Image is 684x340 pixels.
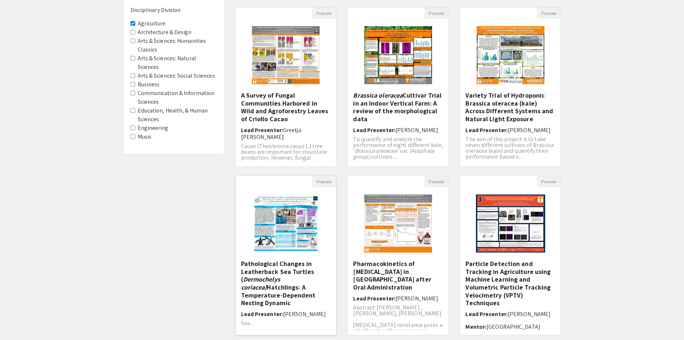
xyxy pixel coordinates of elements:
[241,126,301,141] span: Greetja [PERSON_NAME]
[235,7,337,167] div: Open Presentation <p>A Survey of Fungal Communities Harbored in Wild and Agroforestry Leaves of C...
[460,7,561,167] div: Open Presentation <p>Variety Trial of Hydroponic Brassica oleracea (kale) Across Different System...
[241,275,280,291] em: Dermochelys coriacea)
[353,322,443,340] p: [MEDICAL_DATA] resistance poses a significant welfare concern in [GEOGRAPHIC_DATA]...
[424,8,448,19] button: Preview
[353,305,443,316] p: Abstract: [PERSON_NAME] , [PERSON_NAME], [PERSON_NAME]
[357,187,439,260] img: <p>Pharmacokinetics of Levamisole in Goats after Oral Administration</p>
[537,176,561,187] button: Preview
[424,176,448,187] button: Preview
[138,71,215,80] label: Arts & Sciences: Social Sciences
[357,19,439,91] img: <p><em>Brassica oleracea</em> Cultivar Trial in an Indoor Vertical Farm: A review of the morpholo...
[347,7,449,167] div: Open Presentation <p><em>Brassica oleracea</em> Cultivar Trial in an Indoor Vertical Farm: A revi...
[138,19,166,28] label: Agriculture
[469,19,552,91] img: <p>Variety Trial of Hydroponic Brassica oleracea (kale) Across Different Systems and Natural Ligh...
[465,323,486,331] span: Mentor:
[138,54,217,71] label: Arts & Sciences: Natural Sciences
[138,80,160,89] label: Business
[138,28,192,37] label: Architecture & Design
[347,176,449,335] div: Open Presentation <p>Pharmacokinetics of Levamisole in Goats after Oral Administration</p>
[508,310,551,318] span: [PERSON_NAME]
[469,187,552,260] img: <p><span style="background-color: transparent; color: rgb(0, 0, 0);">Particle Detection and Track...
[241,127,331,140] h6: Lead Presenter:
[508,126,551,134] span: [PERSON_NAME]
[353,260,443,291] h5: Pharmacokinetics of [MEDICAL_DATA] in [GEOGRAPHIC_DATA] after Oral Administration
[241,143,331,172] p: Cacao (Theobroma cacao L.) tree beans are important for chocolate production. However, fungal pat...
[241,311,331,318] h6: Lead Presenter:
[465,127,555,134] h6: Lead Presenter:
[353,136,443,160] p: To quantify and analyze the performance of eight different kale, ‘ cultivars ...
[312,8,336,19] button: Preview
[312,176,336,187] button: Preview
[353,147,434,160] em: Brassica oleracea’ var. (Acephala group),
[353,91,403,99] em: Brassica oleracea
[465,136,555,160] p: The aim of this project is to take seven different cultivars of Brassica oleracea (kale) and quan...
[465,91,555,123] h5: Variety Trial of Hydroponic Brassica oleracea (kale) Across Different Systems and Natural Light E...
[460,176,561,335] div: Open Presentation <p><span style="background-color: transparent; color: rgb(0, 0, 0);">Particle D...
[353,295,443,302] h6: Lead Presenter:
[235,176,337,335] div: Open Presentation <p class="ql-align-center"><span style="color: rgb(35, 80, 120);">Pathological ...
[241,260,331,307] h5: Pathological Changes in Leatherback Sea Turtles ( Hatchlings: A Temperature-Dependent Nesting Dyn...
[130,7,217,13] h6: Disciplinary Division
[5,307,31,335] iframe: Chat
[138,106,217,124] label: Education, Health, & Human Sciences
[245,19,327,91] img: <p>A Survey of Fungal Communities Harbored in Wild and Agroforestry Leaves of Criollo Cacao</p>
[241,91,331,123] h5: A Survey of Fungal Communities Harbored in Wild and Agroforestry Leaves of Criollo Cacao
[353,91,443,123] h5: Cultivar Trial in an Indoor Vertical Farm: A review of the morphological data
[138,89,217,106] label: Communication & Information Sciences
[138,132,152,141] label: Music
[241,187,331,260] img: <p class="ql-align-center"><span style="color: rgb(35, 80, 120);">Pathological Changes in Leather...
[465,260,555,307] h5: Particle Detection and Tracking in Agriculture using Machine Learning and Volumetric Particle Tra...
[395,126,438,134] span: [PERSON_NAME]
[353,127,443,134] h6: Lead Presenter:
[241,319,253,327] span: Sea...
[537,8,561,19] button: Preview
[395,295,438,302] span: [PERSON_NAME]
[138,124,169,132] label: Engineering
[283,310,326,318] span: [PERSON_NAME]
[138,37,217,54] label: Arts & Sciences: Humanities Classics
[465,311,555,318] h6: Lead Presenter:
